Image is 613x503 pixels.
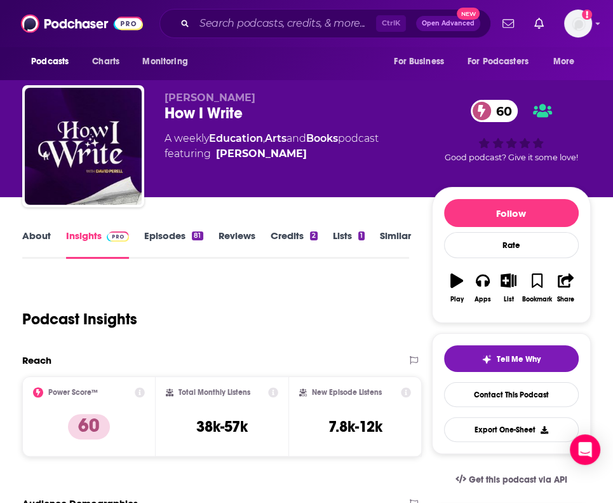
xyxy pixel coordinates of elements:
[165,92,255,104] span: [PERSON_NAME]
[271,230,318,259] a: Credits2
[557,296,574,303] div: Share
[107,231,129,242] img: Podchaser Pro
[497,354,541,364] span: Tell Me Why
[310,231,318,240] div: 2
[570,434,600,465] div: Open Intercom Messenger
[219,230,255,259] a: Reviews
[385,50,460,74] button: open menu
[159,9,491,38] div: Search podcasts, credits, & more...
[216,146,307,162] a: David Perrell
[504,296,514,303] div: List
[445,153,578,162] span: Good podcast? Give it some love!
[444,265,470,311] button: Play
[475,296,491,303] div: Apps
[471,100,518,122] a: 60
[444,382,579,407] a: Contact This Podcast
[564,10,592,38] img: User Profile
[286,132,306,144] span: and
[497,13,519,34] a: Show notifications dropdown
[209,132,263,144] a: Education
[25,88,142,205] img: How I Write
[333,230,365,259] a: Lists1
[444,232,579,258] div: Rate
[470,265,496,311] button: Apps
[328,417,382,436] h3: 7.8k-12k
[265,132,286,144] a: Arts
[522,296,552,303] div: Bookmark
[263,132,265,144] span: ,
[432,92,591,170] div: 60Good podcast? Give it some love!
[22,50,85,74] button: open menu
[544,50,591,74] button: open menu
[142,53,187,71] span: Monitoring
[22,310,137,329] h1: Podcast Insights
[422,20,475,27] span: Open Advanced
[194,13,376,34] input: Search podcasts, credits, & more...
[84,50,127,74] a: Charts
[522,265,553,311] button: Bookmark
[564,10,592,38] span: Logged in as smeizlik
[179,388,250,397] h2: Total Monthly Listens
[66,230,129,259] a: InsightsPodchaser Pro
[380,230,411,259] a: Similar
[312,388,382,397] h2: New Episode Listens
[165,146,379,162] span: featuring
[92,53,119,71] span: Charts
[48,388,98,397] h2: Power Score™
[165,131,379,162] div: A weekly podcast
[196,417,248,436] h3: 38k-57k
[444,345,579,372] button: tell me why sparkleTell Me Why
[445,464,577,495] a: Get this podcast via API
[394,53,444,71] span: For Business
[444,417,579,442] button: Export One-Sheet
[553,53,575,71] span: More
[192,231,203,240] div: 81
[68,414,110,439] p: 60
[31,53,69,71] span: Podcasts
[21,11,143,36] img: Podchaser - Follow, Share and Rate Podcasts
[564,10,592,38] button: Show profile menu
[133,50,204,74] button: open menu
[358,231,365,240] div: 1
[144,230,203,259] a: Episodes81
[416,16,480,31] button: Open AdvancedNew
[22,230,51,259] a: About
[306,132,338,144] a: Books
[459,50,547,74] button: open menu
[483,100,518,122] span: 60
[376,15,406,32] span: Ctrl K
[495,265,522,311] button: List
[22,354,51,366] h2: Reach
[553,265,579,311] button: Share
[444,199,579,227] button: Follow
[468,53,529,71] span: For Podcasters
[469,474,567,485] span: Get this podcast via API
[582,10,592,20] svg: Add a profile image
[450,296,464,303] div: Play
[482,354,492,364] img: tell me why sparkle
[529,13,549,34] a: Show notifications dropdown
[457,8,480,20] span: New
